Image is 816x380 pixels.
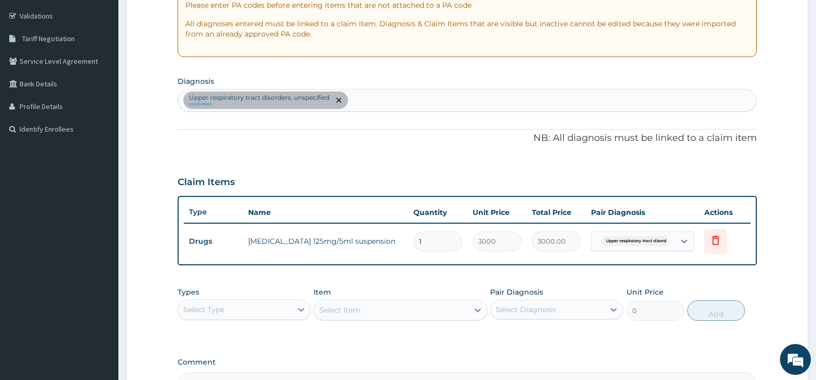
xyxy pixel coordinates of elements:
[178,358,757,367] label: Comment
[408,202,467,223] th: Quantity
[184,203,243,222] th: Type
[601,236,675,246] span: Upper respiratory tract disord...
[178,288,199,297] label: Types
[527,202,586,223] th: Total Price
[467,202,527,223] th: Unit Price
[178,132,757,145] p: NB: All diagnosis must be linked to a claim item
[184,232,243,251] td: Drugs
[243,202,408,223] th: Name
[496,304,556,315] div: Select Diagnosis
[185,19,749,39] p: All diagnoses entered must be linked to a claim item. Diagnosis & Claim Items that are visible bu...
[586,202,699,223] th: Pair Diagnosis
[490,287,543,297] label: Pair Diagnosis
[54,58,173,71] div: Chat with us now
[627,287,664,297] label: Unit Price
[699,202,751,223] th: Actions
[5,263,196,299] textarea: Type your message and hit 'Enter'
[243,231,408,251] td: [MEDICAL_DATA] 125mg/5ml suspension
[22,34,75,43] span: Tariff Negotiation
[334,96,343,105] span: remove selection option
[60,120,142,224] span: We're online!
[178,177,235,188] h3: Claim Items
[178,76,214,86] label: Diagnosis
[687,300,745,321] button: Add
[189,102,329,107] small: confirmed
[314,287,331,297] label: Item
[19,51,42,77] img: d_794563401_company_1708531726252_794563401
[183,304,224,315] div: Select Type
[189,94,329,102] p: Upper respiratory tract disorders, unspecified
[169,5,194,30] div: Minimize live chat window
